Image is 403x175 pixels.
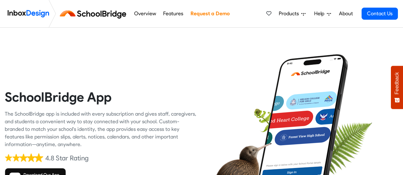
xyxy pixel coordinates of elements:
[5,110,197,148] div: The SchoolBridge app is included with every subscription and gives staff, caregivers, and student...
[279,10,301,17] span: Products
[162,7,185,20] a: Features
[391,66,403,109] button: Feedback - Show survey
[394,72,400,94] span: Feedback
[312,7,334,20] a: Help
[45,153,89,163] div: 4.8 Star Rating
[276,7,308,20] a: Products
[59,6,130,21] img: schoolbridge logo
[337,7,355,20] a: About
[132,7,158,20] a: Overview
[5,89,197,105] heading: SchoolBridge App
[362,8,398,20] a: Contact Us
[314,10,327,17] span: Help
[189,7,231,20] a: Request a Demo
